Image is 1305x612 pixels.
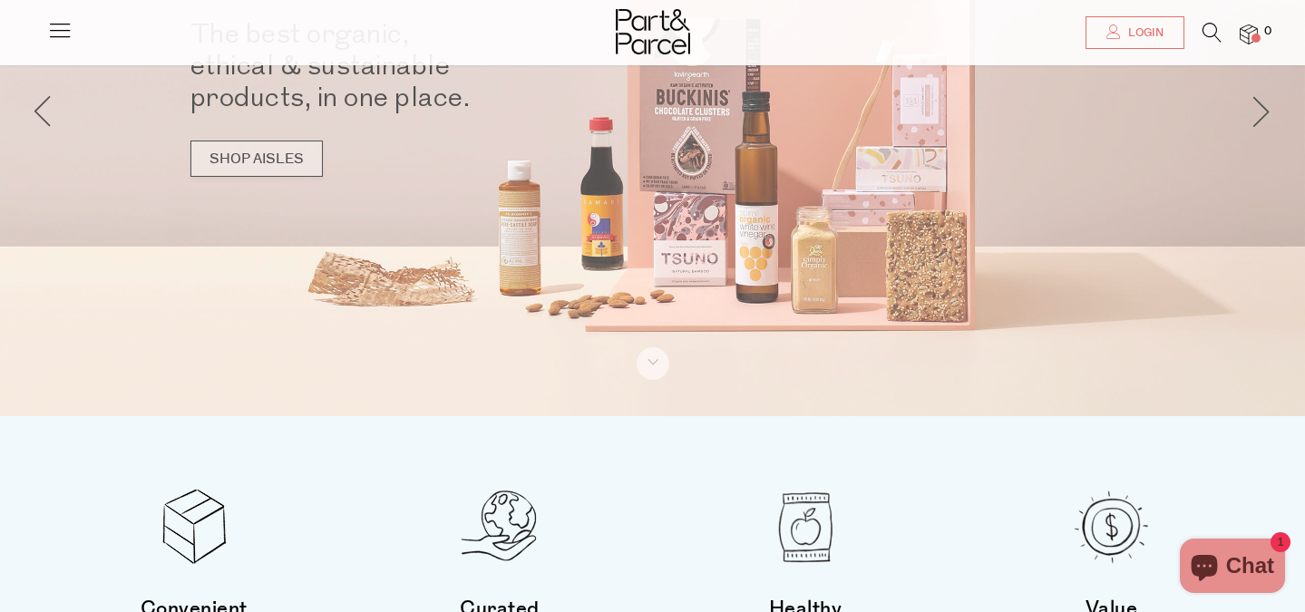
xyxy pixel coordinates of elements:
[616,9,690,54] img: Part&Parcel
[190,141,323,177] a: SHOP AISLES
[1124,25,1164,41] span: Login
[1240,24,1258,44] a: 0
[156,489,232,565] img: part&parcel icon
[462,489,538,565] img: part&parcel icon
[1073,489,1149,565] img: part&parcel icon
[1260,24,1276,40] span: 0
[190,18,680,113] h2: The best organic, ethical & sustainable products, in one place.
[1174,539,1290,597] inbox-online-store-chat: Shopify online store chat
[1086,16,1184,49] a: Login
[767,489,843,565] img: part&parcel icon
